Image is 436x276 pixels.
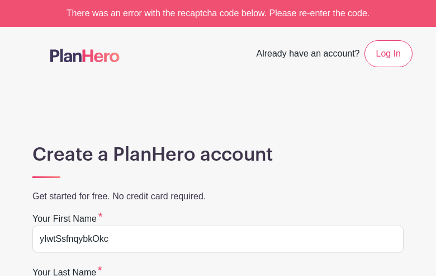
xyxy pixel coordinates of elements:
[32,212,103,226] label: Your first name
[50,49,120,62] img: logo-507f7623f17ff9eddc593b1ce0a138ce2505c220e1c5a4e2b4648c50719b7d32.svg
[32,226,404,252] input: e.g. Julie
[32,190,404,203] p: Get started for free. No credit card required.
[364,40,413,67] a: Log In
[32,143,404,166] h1: Create a PlanHero account
[257,43,360,67] span: Already have an account?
